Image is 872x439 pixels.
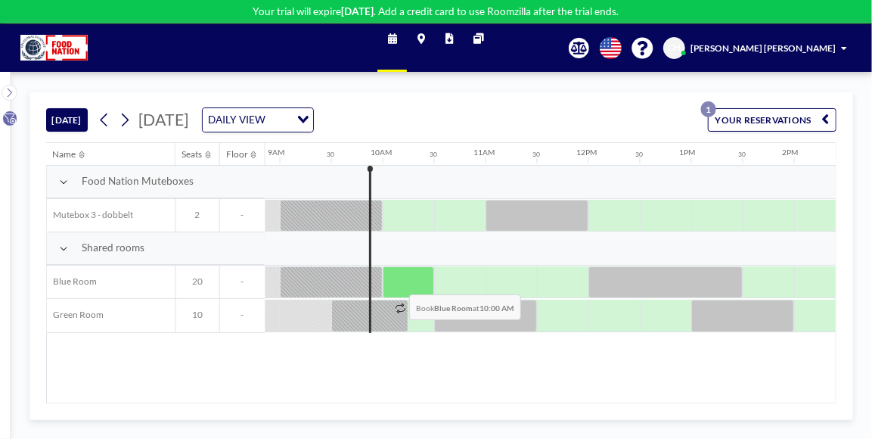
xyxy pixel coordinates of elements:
div: 12PM [577,148,597,157]
button: YOUR RESERVATIONS1 [708,108,836,132]
div: Floor [226,149,248,160]
span: 2 [176,210,220,221]
span: - [220,210,265,221]
button: [DATE] [46,108,88,132]
div: Seats [182,149,203,160]
span: Book at [409,294,521,320]
div: 10AM [371,148,393,157]
span: Shared rooms [82,241,144,254]
span: 20 [176,276,220,288]
div: Search for option [203,108,314,131]
span: [PERSON_NAME] [PERSON_NAME] [690,42,836,54]
div: 30 [636,151,644,159]
div: 30 [327,151,335,159]
span: - [220,276,265,288]
b: 10:00 AM [480,304,514,313]
span: CH [668,42,681,54]
div: 30 [533,151,541,159]
span: Green Room [47,310,104,321]
span: Blue Room [47,276,98,288]
div: 30 [430,151,438,159]
span: 10 [176,310,220,321]
span: Mutebox 3 - dobbelt [47,210,134,221]
img: organization-logo [20,35,87,61]
span: [DATE] [138,110,188,129]
span: - [220,310,265,321]
p: 1 [701,101,716,117]
b: [DATE] [342,5,374,17]
div: 11AM [474,148,495,157]
div: Name [53,149,76,160]
input: Search for option [269,111,288,128]
div: 30 [739,151,746,159]
span: DAILY VIEW [206,111,268,128]
div: 1PM [680,148,696,157]
div: 2PM [783,148,799,157]
div: 9AM [268,148,285,157]
b: Blue Room [435,304,473,313]
span: Food Nation Muteboxes [82,175,194,188]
